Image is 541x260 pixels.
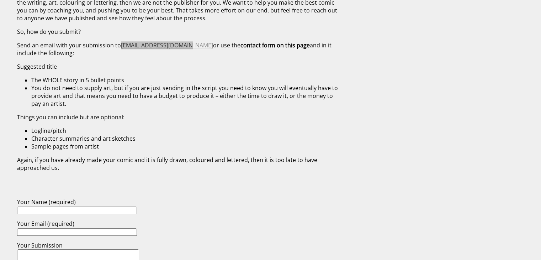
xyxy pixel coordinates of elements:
p: Send an email with your submission to or use the and in it include the following: [17,41,341,57]
li: You do not need to supply art, but if you are just sending in the script you need to know you wil... [31,84,341,108]
p: Again, if you have already made your comic and it is fully drawn, coloured and lettered, then it ... [17,156,341,172]
p: Things you can include but are optional: [17,113,341,121]
a: [EMAIL_ADDRESS][DOMAIN_NAME] [121,41,213,49]
p: So, how do you submit? [17,28,341,36]
li: The WHOLE story in 5 bullet points [31,76,341,84]
strong: contact form on this page [240,41,310,49]
p: Suggested title [17,63,341,71]
input: Your Email (required) [17,228,137,236]
label: Your Email (required) [17,220,137,235]
li: Character summaries and art sketches [31,135,341,142]
li: Sample pages from artist [31,142,341,150]
li: Logline/pitch [31,127,341,135]
input: Your Name (required) [17,207,137,214]
label: Your Name (required) [17,198,137,214]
